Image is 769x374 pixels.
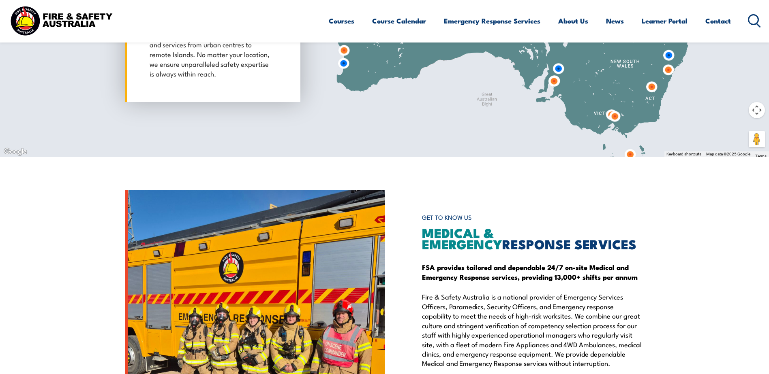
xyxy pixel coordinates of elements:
[150,20,272,78] p: We span [GEOGRAPHIC_DATA]-wide, providing exceptional safety training and services from urban cen...
[422,262,638,282] strong: FSA provides tailored and dependable 24/7 on-site Medical and Emergency Response services, provid...
[666,151,701,157] button: Keyboard shortcuts
[749,131,765,147] button: Drag Pegman onto the map to open Street View
[755,154,767,158] a: Terms (opens in new tab)
[372,10,426,32] a: Course Calendar
[2,147,29,157] a: Open this area in Google Maps (opens a new window)
[706,152,750,156] span: Map data ©2025 Google
[444,10,540,32] a: Emergency Response Services
[422,292,644,368] p: Fire & Safety Australia is a national provider of Emergency Services Officers, Paramedics, Securi...
[705,10,731,32] a: Contact
[2,147,29,157] img: Google
[642,10,688,32] a: Learner Portal
[422,227,644,249] h2: RESPONSE SERVICES
[606,10,624,32] a: News
[749,102,765,118] button: Map camera controls
[422,222,502,254] span: MEDICAL & EMERGENCY
[422,210,644,225] h6: GET TO KNOW US
[558,10,588,32] a: About Us
[329,10,354,32] a: Courses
